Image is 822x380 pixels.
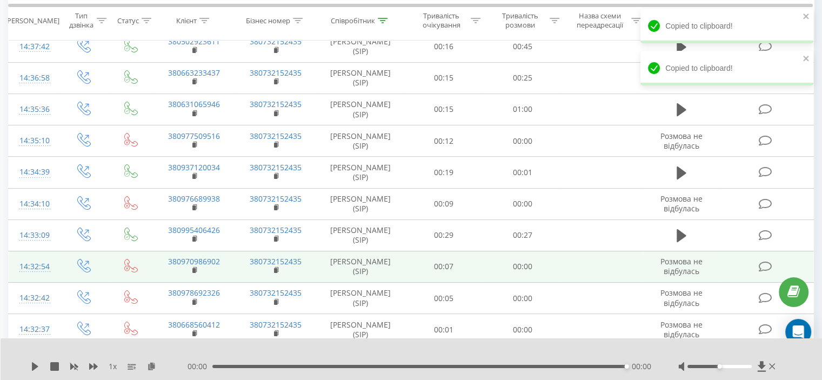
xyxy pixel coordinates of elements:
[660,256,703,276] span: Розмова не відбулась
[483,62,562,94] td: 00:25
[660,131,703,151] span: Розмова не відбулась
[572,11,629,30] div: Назва схеми переадресації
[19,288,48,309] div: 14:32:42
[168,68,220,78] a: 380663233437
[250,68,302,78] a: 380732152435
[19,319,48,340] div: 14:32:37
[168,194,220,204] a: 380976689938
[405,62,483,94] td: 00:15
[168,225,220,235] a: 380995406426
[415,11,469,30] div: Тривалість очікування
[168,162,220,172] a: 380937120034
[405,94,483,125] td: 00:15
[19,130,48,151] div: 14:35:10
[250,162,302,172] a: 380732152435
[483,283,562,314] td: 00:00
[117,16,139,25] div: Статус
[19,256,48,277] div: 14:32:54
[250,131,302,141] a: 380732152435
[250,194,302,204] a: 380732152435
[331,16,375,25] div: Співробітник
[483,125,562,157] td: 00:00
[250,225,302,235] a: 380732152435
[405,157,483,188] td: 00:19
[317,94,405,125] td: [PERSON_NAME] (SIP)
[168,99,220,109] a: 380631065946
[317,31,405,62] td: [PERSON_NAME] (SIP)
[176,16,197,25] div: Клієнт
[625,364,629,369] div: Accessibility label
[317,251,405,282] td: [PERSON_NAME] (SIP)
[632,361,651,372] span: 00:00
[405,219,483,251] td: 00:29
[317,157,405,188] td: [PERSON_NAME] (SIP)
[5,16,59,25] div: [PERSON_NAME]
[68,11,93,30] div: Тип дзвінка
[188,361,212,372] span: 00:00
[168,256,220,266] a: 380970986902
[250,36,302,46] a: 380732152435
[19,36,48,57] div: 14:37:42
[19,68,48,89] div: 14:36:58
[168,319,220,330] a: 380668560412
[19,99,48,120] div: 14:35:36
[19,194,48,215] div: 14:34:10
[483,314,562,345] td: 00:00
[317,188,405,219] td: [PERSON_NAME] (SIP)
[483,188,562,219] td: 00:00
[803,54,810,64] button: close
[405,188,483,219] td: 00:09
[250,288,302,298] a: 380732152435
[785,319,811,345] div: Open Intercom Messenger
[660,194,703,214] span: Розмова не відбулась
[317,62,405,94] td: [PERSON_NAME] (SIP)
[660,319,703,339] span: Розмова не відбулась
[493,11,547,30] div: Тривалість розмови
[803,12,810,22] button: close
[405,283,483,314] td: 00:05
[483,157,562,188] td: 00:01
[168,36,220,46] a: 380502923611
[250,319,302,330] a: 380732152435
[483,219,562,251] td: 00:27
[405,125,483,157] td: 00:12
[109,361,117,372] span: 1 x
[317,283,405,314] td: [PERSON_NAME] (SIP)
[405,251,483,282] td: 00:07
[483,251,562,282] td: 00:00
[250,256,302,266] a: 380732152435
[19,162,48,183] div: 14:34:39
[405,314,483,345] td: 00:01
[317,125,405,157] td: [PERSON_NAME] (SIP)
[168,288,220,298] a: 380978692326
[250,99,302,109] a: 380732152435
[483,31,562,62] td: 00:45
[168,131,220,141] a: 380977509516
[640,51,813,85] div: Copied to clipboard!
[405,31,483,62] td: 00:16
[19,225,48,246] div: 14:33:09
[717,364,721,369] div: Accessibility label
[640,9,813,43] div: Copied to clipboard!
[246,16,290,25] div: Бізнес номер
[317,219,405,251] td: [PERSON_NAME] (SIP)
[660,288,703,308] span: Розмова не відбулась
[483,94,562,125] td: 01:00
[317,314,405,345] td: [PERSON_NAME] (SIP)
